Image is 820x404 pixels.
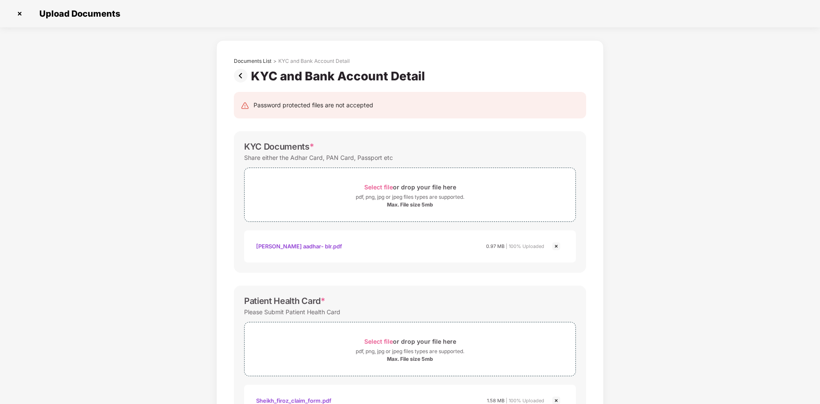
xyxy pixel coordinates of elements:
div: Please Submit Patient Health Card [244,306,340,318]
span: Select fileor drop your file herepdf, png, jpg or jpeg files types are supported.Max. File size 5mb [245,174,575,215]
div: Documents List [234,58,271,65]
span: Select file [364,183,393,191]
div: Password protected files are not accepted [254,100,373,110]
div: KYC Documents [244,142,314,152]
span: 1.58 MB [487,398,504,404]
div: or drop your file here [364,181,456,193]
div: KYC and Bank Account Detail [251,69,428,83]
div: Max. File size 5mb [387,356,433,363]
img: svg+xml;base64,PHN2ZyBpZD0iQ3Jvc3MtMzJ4MzIiIHhtbG5zPSJodHRwOi8vd3d3LnczLm9yZy8yMDAwL3N2ZyIgd2lkdG... [13,7,27,21]
span: 0.97 MB [486,243,504,249]
div: pdf, png, jpg or jpeg files types are supported. [356,347,464,356]
div: [PERSON_NAME] aadhar- blr.pdf [256,239,342,254]
div: KYC and Bank Account Detail [278,58,350,65]
img: svg+xml;base64,PHN2ZyBpZD0iQ3Jvc3MtMjR4MjQiIHhtbG5zPSJodHRwOi8vd3d3LnczLm9yZy8yMDAwL3N2ZyIgd2lkdG... [551,241,561,251]
span: | 100% Uploaded [506,398,544,404]
span: Select file [364,338,393,345]
div: or drop your file here [364,336,456,347]
span: Select fileor drop your file herepdf, png, jpg or jpeg files types are supported.Max. File size 5mb [245,329,575,369]
div: Share either the Adhar Card, PAN Card, Passport etc [244,152,393,163]
img: svg+xml;base64,PHN2ZyB4bWxucz0iaHR0cDovL3d3dy53My5vcmcvMjAwMC9zdmciIHdpZHRoPSIyNCIgaGVpZ2h0PSIyNC... [241,101,249,110]
div: Max. File size 5mb [387,201,433,208]
img: svg+xml;base64,PHN2ZyBpZD0iUHJldi0zMngzMiIgeG1sbnM9Imh0dHA6Ly93d3cudzMub3JnLzIwMDAvc3ZnIiB3aWR0aD... [234,69,251,83]
div: pdf, png, jpg or jpeg files types are supported. [356,193,464,201]
span: | 100% Uploaded [506,243,544,249]
span: Upload Documents [31,9,124,19]
div: Patient Health Card [244,296,325,306]
div: > [273,58,277,65]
